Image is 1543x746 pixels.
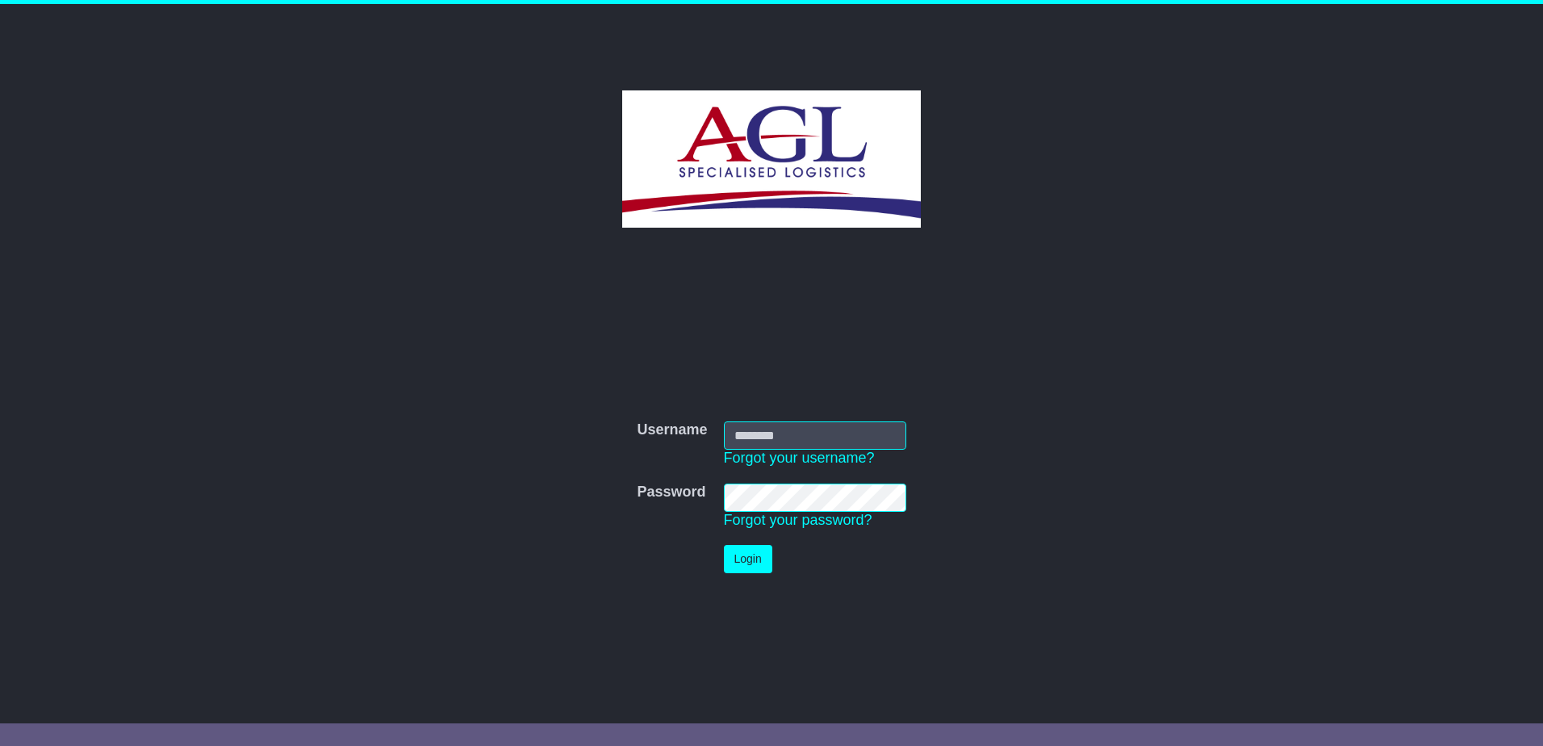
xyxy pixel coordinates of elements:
[724,450,875,466] a: Forgot your username?
[724,512,872,528] a: Forgot your password?
[637,421,707,439] label: Username
[622,90,920,228] img: AGL SPECIALISED LOGISTICS
[637,484,705,501] label: Password
[724,545,772,573] button: Login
